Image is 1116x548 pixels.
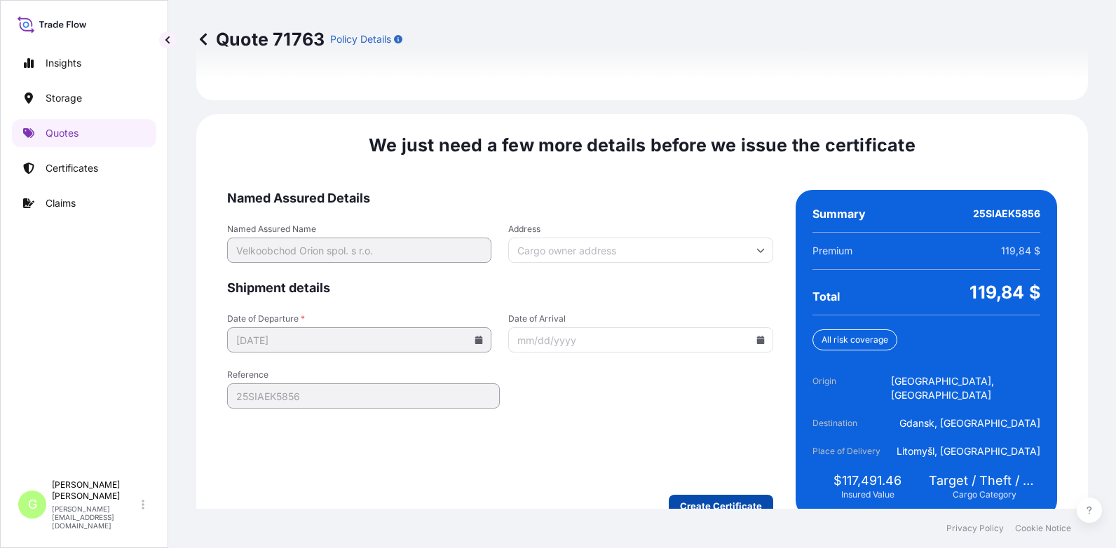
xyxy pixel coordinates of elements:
[46,126,79,140] p: Quotes
[897,444,1040,458] span: Litomyšl, [GEOGRAPHIC_DATA]
[812,207,866,221] span: Summary
[12,119,156,147] a: Quotes
[812,329,897,350] div: All risk coverage
[369,134,916,156] span: We just need a few more details before we issue the certificate
[812,289,840,303] span: Total
[669,495,773,517] button: Create Certificate
[196,28,325,50] p: Quote 71763
[1001,244,1040,258] span: 119,84 $
[508,224,773,235] span: Address
[891,374,1040,402] span: [GEOGRAPHIC_DATA], [GEOGRAPHIC_DATA]
[812,244,852,258] span: Premium
[46,91,82,105] p: Storage
[28,498,37,512] span: G
[52,479,139,502] p: [PERSON_NAME] [PERSON_NAME]
[899,416,1040,430] span: Gdansk, [GEOGRAPHIC_DATA]
[12,189,156,217] a: Claims
[812,416,891,430] span: Destination
[680,499,762,513] p: Create Certificate
[841,489,894,500] span: Insured Value
[812,444,891,458] span: Place of Delivery
[227,369,500,381] span: Reference
[52,505,139,530] p: [PERSON_NAME][EMAIL_ADDRESS][DOMAIN_NAME]
[227,327,491,352] input: mm/dd/yyyy
[227,224,491,235] span: Named Assured Name
[508,238,773,263] input: Cargo owner address
[227,383,500,409] input: Your internal reference
[12,154,156,182] a: Certificates
[12,49,156,77] a: Insights
[969,281,1040,303] span: 119,84 $
[973,207,1040,221] span: 25SIAEK5856
[12,84,156,112] a: Storage
[508,327,773,352] input: mm/dd/yyyy
[227,190,773,207] span: Named Assured Details
[946,523,1004,534] a: Privacy Policy
[833,472,901,489] span: $117,491.46
[227,313,491,324] span: Date of Departure
[227,280,773,296] span: Shipment details
[330,32,391,46] p: Policy Details
[1015,523,1071,534] a: Cookie Notice
[508,313,773,324] span: Date of Arrival
[46,56,81,70] p: Insights
[46,196,76,210] p: Claims
[953,489,1016,500] span: Cargo Category
[812,374,891,402] span: Origin
[46,161,98,175] p: Certificates
[929,472,1040,489] span: Target / Theft / Breakable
